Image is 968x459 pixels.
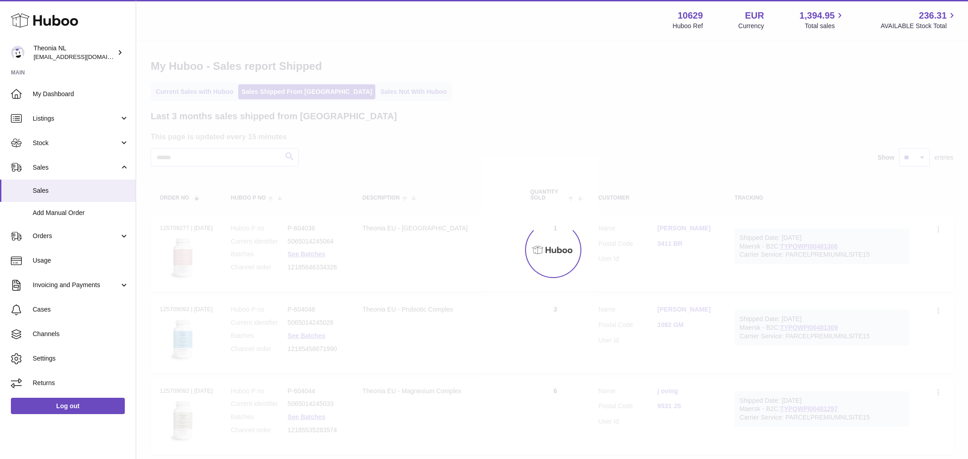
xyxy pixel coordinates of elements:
span: 236.31 [919,10,947,22]
span: Orders [33,232,119,240]
span: Invoicing and Payments [33,281,119,289]
strong: EUR [745,10,764,22]
img: info@wholesomegoods.eu [11,46,25,59]
span: Settings [33,354,129,363]
span: Sales [33,186,129,195]
span: AVAILABLE Stock Total [880,22,957,30]
span: Stock [33,139,119,147]
a: Log out [11,398,125,414]
div: Theonia NL [34,44,115,61]
a: 236.31 AVAILABLE Stock Total [880,10,957,30]
a: 1,394.95 Total sales [800,10,845,30]
span: Sales [33,163,119,172]
div: Huboo Ref [673,22,703,30]
span: Cases [33,305,129,314]
span: Add Manual Order [33,209,129,217]
span: Channels [33,330,129,338]
span: Usage [33,256,129,265]
strong: 10629 [678,10,703,22]
div: Currency [738,22,764,30]
span: Total sales [805,22,845,30]
span: Listings [33,114,119,123]
span: [EMAIL_ADDRESS][DOMAIN_NAME] [34,53,133,60]
span: My Dashboard [33,90,129,98]
span: Returns [33,379,129,387]
span: 1,394.95 [800,10,835,22]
